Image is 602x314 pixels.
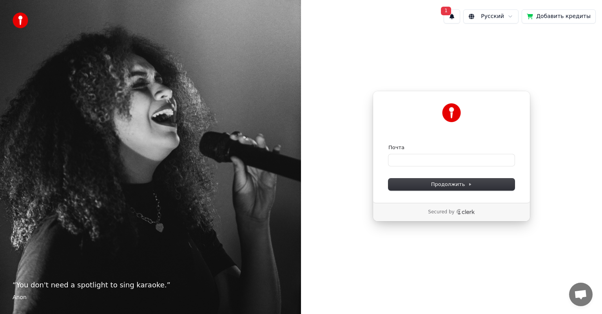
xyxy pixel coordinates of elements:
[522,9,596,23] button: Добавить кредиты
[388,144,404,151] label: Почта
[388,179,515,190] button: Продолжить
[569,283,593,306] div: Открытый чат
[456,209,475,215] a: Clerk logo
[442,103,461,122] img: Youka
[444,9,460,23] button: 1
[431,181,472,188] span: Продолжить
[13,13,28,28] img: youka
[441,7,451,15] span: 1
[13,280,288,291] p: “ You don't need a spotlight to sing karaoke. ”
[13,294,288,301] footer: Anon
[428,209,454,215] p: Secured by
